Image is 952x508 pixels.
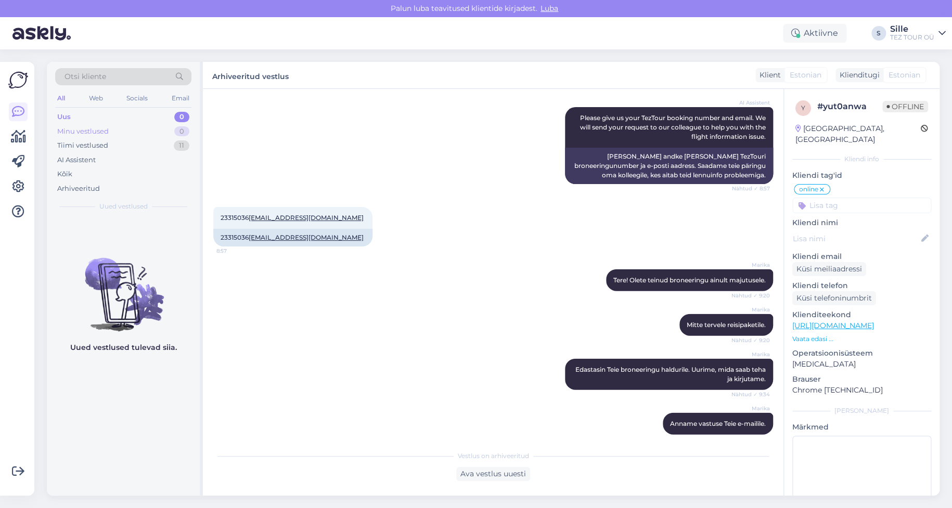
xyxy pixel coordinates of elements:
[174,112,189,122] div: 0
[792,198,931,213] input: Lisa tag
[580,114,767,140] span: Please give us your TezTour booking number and email. We will send your request to our colleague ...
[792,280,931,291] p: Kliendi telefon
[458,451,529,461] span: Vestlus on arhiveeritud
[792,291,876,305] div: Küsi telefoninumbrit
[731,336,770,344] span: Nähtud ✓ 9:20
[801,104,805,112] span: y
[792,385,931,396] p: Chrome [TECHNICAL_ID]
[174,140,189,151] div: 11
[565,148,773,184] div: [PERSON_NAME] andke [PERSON_NAME] TezTouri broneeringunumber ja e-posti aadress. Saadame teie pär...
[212,68,289,82] label: Arhiveeritud vestlus
[792,251,931,262] p: Kliendi email
[575,366,767,383] span: Edastasin Teie broneeringu haldurile. Uurime, mida saab teha ja kirjutame.
[817,100,882,113] div: # yut0anwa
[65,71,106,82] span: Otsi kliente
[670,420,766,427] span: Anname vastuse Teie e-mailile.
[835,70,880,81] div: Klienditugi
[221,214,365,222] span: 23315036
[57,140,108,151] div: Tiimi vestlused
[731,306,770,314] span: Marika
[889,70,920,81] span: Estonian
[57,155,96,165] div: AI Assistent
[687,321,766,329] span: Mitte tervele reisipaketile.
[731,292,770,299] span: Nähtud ✓ 9:20
[792,406,931,415] div: [PERSON_NAME]
[216,247,255,255] span: 8:57
[792,170,931,181] p: Kliendi tag'id
[792,154,931,164] div: Kliendi info
[57,126,109,137] div: Minu vestlused
[890,25,946,42] a: SilleTEZ TOUR OÜ
[890,25,934,33] div: Sille
[99,202,148,211] span: Uued vestlused
[731,390,770,398] span: Nähtud ✓ 9:34
[170,92,191,105] div: Email
[731,99,770,107] span: AI Assistent
[792,374,931,385] p: Brauser
[890,33,934,42] div: TEZ TOUR OÜ
[795,123,921,145] div: [GEOGRAPHIC_DATA], [GEOGRAPHIC_DATA]
[792,262,866,276] div: Küsi meiliaadressi
[249,233,364,241] a: [EMAIL_ADDRESS][DOMAIN_NAME]
[8,70,28,90] img: Askly Logo
[792,334,931,344] p: Vaata edasi ...
[47,239,200,333] img: No chats
[783,24,846,43] div: Aktiivne
[871,26,886,41] div: S
[755,70,781,81] div: Klient
[731,261,770,269] span: Marika
[792,309,931,320] p: Klienditeekond
[799,186,818,192] span: online
[213,229,372,246] div: 23315036
[57,169,72,179] div: Kõik
[731,350,770,358] span: Marika
[249,214,364,222] a: [EMAIL_ADDRESS][DOMAIN_NAME]
[87,92,105,105] div: Web
[57,184,100,194] div: Arhiveeritud
[793,233,919,244] input: Lisa nimi
[731,185,770,192] span: Nähtud ✓ 8:57
[792,348,931,359] p: Operatsioonisüsteem
[882,101,928,112] span: Offline
[792,422,931,433] p: Märkmed
[731,435,770,443] span: Nähtud ✓ 9:35
[613,276,766,284] span: Tere! Olete teinud broneeringu ainult majutusele.
[55,92,67,105] div: All
[792,217,931,228] p: Kliendi nimi
[70,342,177,353] p: Uued vestlused tulevad siia.
[537,4,561,13] span: Luba
[124,92,150,105] div: Socials
[792,359,931,370] p: [MEDICAL_DATA]
[174,126,189,137] div: 0
[790,70,821,81] span: Estonian
[57,112,71,122] div: Uus
[731,405,770,412] span: Marika
[792,321,874,330] a: [URL][DOMAIN_NAME]
[456,467,530,481] div: Ava vestlus uuesti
